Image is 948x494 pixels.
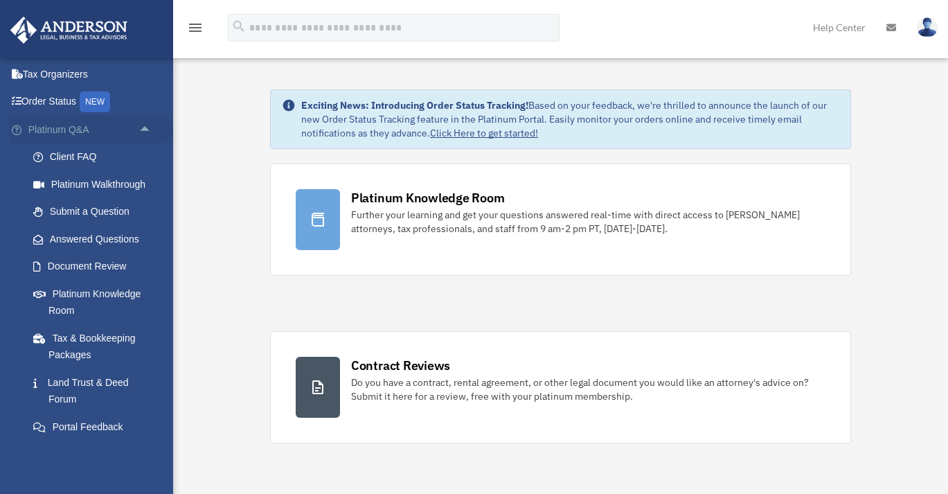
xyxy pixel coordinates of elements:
[270,164,851,276] a: Platinum Knowledge Room Further your learning and get your questions answered real-time with dire...
[10,60,173,88] a: Tax Organizers
[19,143,173,171] a: Client FAQ
[301,98,839,140] div: Based on your feedback, we're thrilled to announce the launch of our new Order Status Tracking fe...
[80,91,110,112] div: NEW
[10,88,173,116] a: Order StatusNEW
[10,441,173,468] a: Digital Productsarrow_drop_down
[231,19,247,34] i: search
[917,17,938,37] img: User Pic
[351,189,505,206] div: Platinum Knowledge Room
[138,116,166,144] span: arrow_drop_up
[351,208,825,236] div: Further your learning and get your questions answered real-time with direct access to [PERSON_NAM...
[301,99,528,112] strong: Exciting News: Introducing Order Status Tracking!
[19,280,173,324] a: Platinum Knowledge Room
[19,198,173,226] a: Submit a Question
[187,24,204,36] a: menu
[10,116,173,143] a: Platinum Q&Aarrow_drop_up
[138,441,166,469] span: arrow_drop_down
[351,357,450,374] div: Contract Reviews
[351,376,825,403] div: Do you have a contract, rental agreement, or other legal document you would like an attorney's ad...
[19,170,173,198] a: Platinum Walkthrough
[187,19,204,36] i: menu
[270,331,851,443] a: Contract Reviews Do you have a contract, rental agreement, or other legal document you would like...
[19,225,173,253] a: Answered Questions
[19,324,173,369] a: Tax & Bookkeeping Packages
[19,369,173,413] a: Land Trust & Deed Forum
[6,17,132,44] img: Anderson Advisors Platinum Portal
[19,413,173,441] a: Portal Feedback
[430,127,538,139] a: Click Here to get started!
[19,253,173,281] a: Document Review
